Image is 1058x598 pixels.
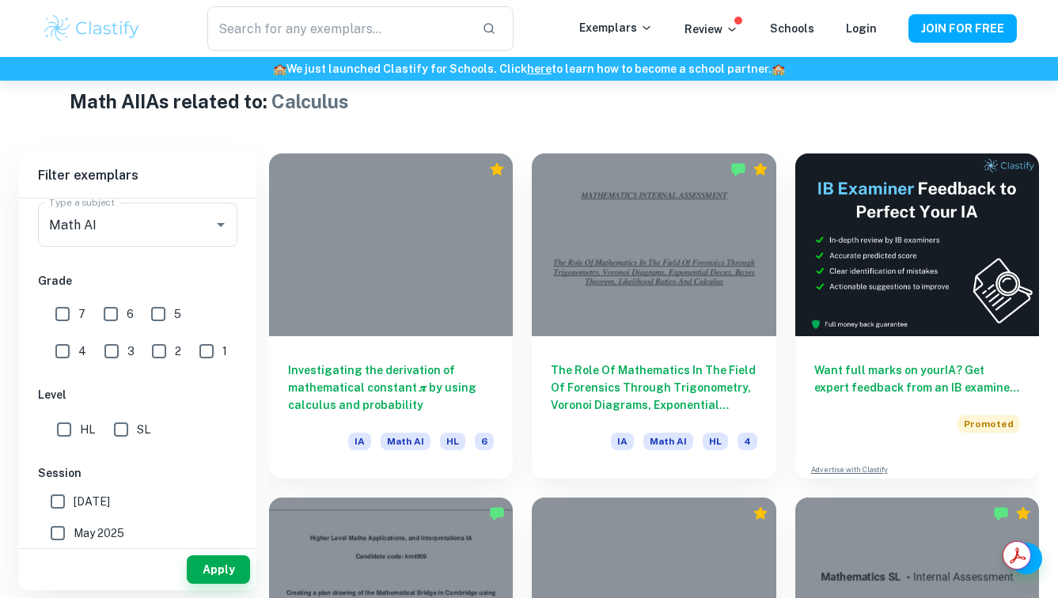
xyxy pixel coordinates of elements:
[475,433,494,450] span: 6
[3,60,1055,78] h6: We just launched Clastify for Schools. Click to learn how to become a school partner.
[381,433,430,450] span: Math AI
[643,433,693,450] span: Math AI
[611,433,634,450] span: IA
[174,305,181,323] span: 5
[993,505,1009,521] img: Marked
[288,361,494,414] h6: Investigating the derivation of mathematical constant 𝝅 by using calculus and probability
[738,433,757,450] span: 4
[795,153,1039,479] a: Want full marks on yourIA? Get expert feedback from an IB examiner!PromotedAdvertise with Clastify
[795,153,1039,336] img: Thumbnail
[753,505,768,521] div: Premium
[38,464,237,482] h6: Session
[78,343,86,360] span: 4
[527,62,552,75] a: here
[440,433,465,450] span: HL
[579,19,653,36] p: Exemplars
[908,14,1017,43] button: JOIN FOR FREE
[187,555,250,584] button: Apply
[958,415,1020,433] span: Promoted
[19,153,256,198] h6: Filter exemplars
[74,493,110,510] span: [DATE]
[348,433,371,450] span: IA
[770,22,814,35] a: Schools
[271,90,349,112] span: Calculus
[207,6,468,51] input: Search for any exemplars...
[730,161,746,177] img: Marked
[127,305,134,323] span: 6
[703,433,728,450] span: HL
[42,13,142,44] img: Clastify logo
[814,361,1020,396] h6: Want full marks on your IA ? Get expert feedback from an IB examiner!
[684,21,738,38] p: Review
[222,343,227,360] span: 1
[74,524,124,542] span: May 2025
[772,62,785,75] span: 🏫
[38,386,237,403] h6: Level
[175,343,181,360] span: 2
[846,22,877,35] a: Login
[78,305,85,323] span: 7
[532,153,775,479] a: The Role Of Mathematics In The Field Of Forensics Through Trigonometry, Voronoi Diagrams, Exponen...
[127,343,135,360] span: 3
[753,161,768,177] div: Premium
[38,272,237,290] h6: Grade
[551,361,757,414] h6: The Role Of Mathematics In The Field Of Forensics Through Trigonometry, Voronoi Diagrams, Exponen...
[489,161,505,177] div: Premium
[811,464,888,475] a: Advertise with Clastify
[70,87,988,115] h1: Math AI IAs related to:
[80,421,95,438] span: HL
[273,62,286,75] span: 🏫
[210,214,232,236] button: Open
[269,153,513,479] a: Investigating the derivation of mathematical constant 𝝅 by using calculus and probabilityIAMath A...
[1015,505,1031,521] div: Premium
[489,505,505,521] img: Marked
[49,195,115,209] label: Type a subject
[137,421,150,438] span: SL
